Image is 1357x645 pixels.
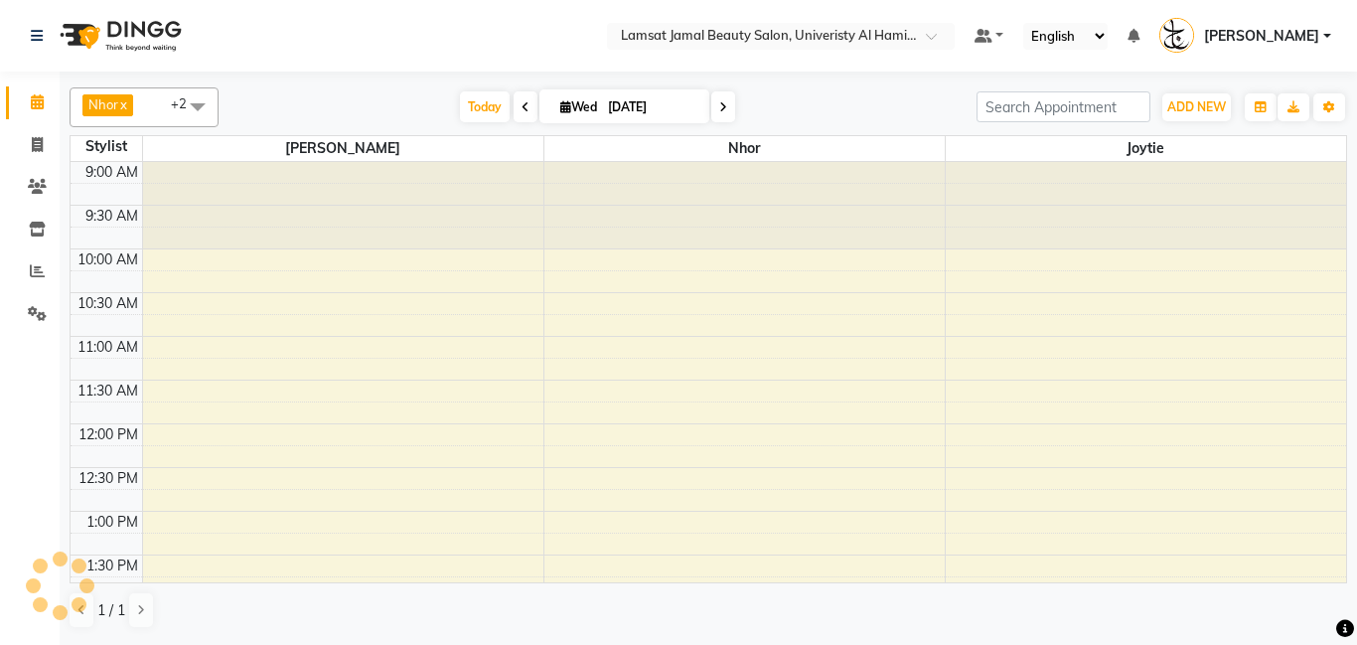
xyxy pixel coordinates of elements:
[74,249,142,270] div: 10:00 AM
[977,91,1150,122] input: Search Appointment
[118,96,127,112] a: x
[1204,26,1319,47] span: [PERSON_NAME]
[71,136,142,157] div: Stylist
[544,136,945,161] span: Nhor
[74,293,142,314] div: 10:30 AM
[81,162,142,183] div: 9:00 AM
[81,206,142,227] div: 9:30 AM
[171,95,202,111] span: +2
[82,556,142,576] div: 1:30 PM
[97,600,125,621] span: 1 / 1
[1159,18,1194,53] img: Lamsat Jamal
[946,136,1347,161] span: Joytie
[75,468,142,489] div: 12:30 PM
[555,99,602,114] span: Wed
[74,337,142,358] div: 11:00 AM
[75,424,142,445] div: 12:00 PM
[51,8,187,64] img: logo
[460,91,510,122] span: Today
[1167,99,1226,114] span: ADD NEW
[88,96,118,112] span: Nhor
[1162,93,1231,121] button: ADD NEW
[602,92,701,122] input: 2025-09-03
[82,512,142,533] div: 1:00 PM
[143,136,543,161] span: [PERSON_NAME]
[74,381,142,402] div: 11:30 AM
